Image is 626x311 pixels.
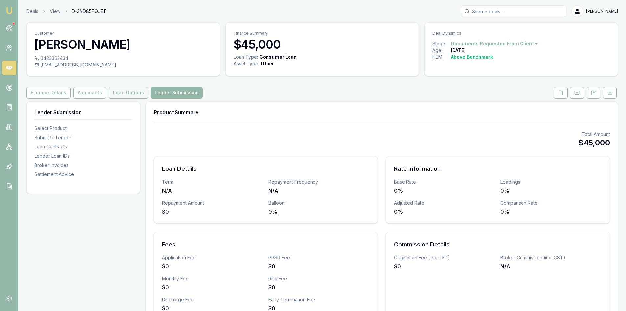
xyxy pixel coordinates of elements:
[268,200,370,206] div: Balloon
[5,7,13,14] img: emu-icon-u.png
[234,54,258,60] div: Loan Type:
[72,87,107,99] a: Applicants
[394,187,495,194] div: 0%
[35,162,132,168] div: Broker Invoices
[35,134,132,141] div: Submit to Lender
[394,179,495,185] div: Base Rate
[35,153,132,159] div: Lender Loan IDs
[451,47,466,54] div: [DATE]
[500,262,602,270] div: N/A
[268,262,370,270] div: $0
[151,87,203,99] button: Lender Submission
[234,38,411,51] h3: $45,000
[35,125,132,132] div: Select Product
[578,138,610,148] div: $45,000
[451,40,539,47] button: Documents Requested From Client
[394,240,602,249] h3: Commission Details
[394,200,495,206] div: Adjusted Rate
[162,297,263,303] div: Discharge Fee
[162,208,263,216] div: $0
[73,87,106,99] button: Applicants
[461,5,566,17] input: Search deals
[162,200,263,206] div: Repayment Amount
[586,9,618,14] span: [PERSON_NAME]
[432,47,451,54] div: Age:
[35,171,132,178] div: Settlement Advice
[451,54,493,60] div: Above Benchmark
[268,179,370,185] div: Repayment Frequency
[268,254,370,261] div: PPSR Fee
[35,62,212,68] div: [EMAIL_ADDRESS][DOMAIN_NAME]
[162,240,370,249] h3: Fees
[259,54,297,60] div: Consumer Loan
[268,283,370,291] div: $0
[35,31,212,36] p: Customer
[432,31,610,36] p: Deal Dynamics
[261,60,274,67] div: Other
[268,208,370,216] div: 0%
[234,60,259,67] div: Asset Type :
[500,187,602,194] div: 0%
[35,55,212,62] div: 0423363434
[394,208,495,216] div: 0%
[72,8,106,14] span: D-3ND85FOJET
[162,187,263,194] div: N/A
[162,275,263,282] div: Monthly Fee
[268,297,370,303] div: Early Termination Fee
[394,254,495,261] div: Origination Fee (inc. GST)
[162,254,263,261] div: Application Fee
[500,208,602,216] div: 0%
[394,262,495,270] div: $0
[162,262,263,270] div: $0
[154,110,610,115] h3: Product Summary
[500,200,602,206] div: Comparison Rate
[268,275,370,282] div: Risk Fee
[432,40,451,47] div: Stage:
[162,283,263,291] div: $0
[26,87,72,99] a: Finance Details
[26,8,38,14] a: Deals
[432,54,451,60] div: HEM:
[234,31,411,36] p: Finance Summary
[109,87,148,99] button: Loan Options
[162,164,370,173] h3: Loan Details
[394,164,602,173] h3: Rate Information
[26,87,71,99] button: Finance Details
[268,187,370,194] div: N/A
[35,143,132,150] div: Loan Contracts
[150,87,204,99] a: Lender Submission
[162,179,263,185] div: Term
[578,131,610,138] div: Total Amount
[35,110,132,115] h3: Lender Submission
[26,8,106,14] nav: breadcrumb
[107,87,150,99] a: Loan Options
[50,8,60,14] a: View
[500,179,602,185] div: Loadings
[500,254,602,261] div: Broker Commission (inc. GST)
[35,38,212,51] h3: [PERSON_NAME]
